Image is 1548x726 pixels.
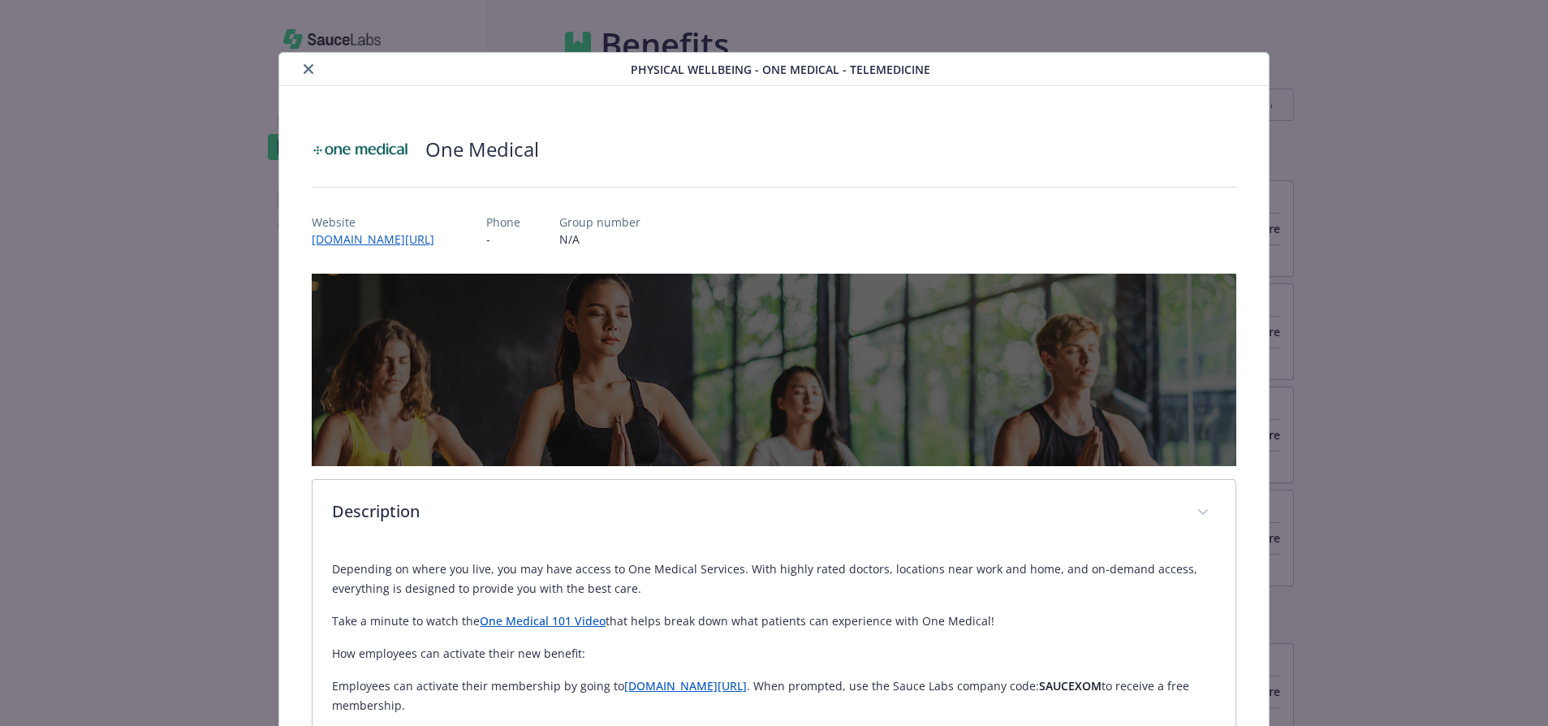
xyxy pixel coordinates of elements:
p: Phone [486,214,520,231]
p: Depending on where you live, you may have access to One Medical Services. With highly rated docto... [332,560,1215,599]
img: banner [312,274,1235,466]
p: How employees can activate their new benefit: [332,644,1215,663]
p: N/A [559,231,640,248]
span: Physical Wellbeing - One Medical - TeleMedicine [631,61,930,78]
div: Description [313,480,1235,547]
p: Website [312,214,447,231]
p: Description [332,499,1176,524]
a: One Medical 101 Video [480,613,606,629]
img: One Medical [312,125,409,174]
a: [DOMAIN_NAME][URL] [624,678,747,694]
strong: SAUCEXOM [1039,678,1102,694]
h2: One Medical [425,136,539,163]
button: close [299,59,318,79]
p: Take a minute to watch the that helps break down what patients can experience with One Medical! [332,611,1215,631]
p: - [486,231,520,248]
p: Employees can activate their membership by going to . When prompted, use the Sauce Labs company c... [332,676,1215,715]
a: [DOMAIN_NAME][URL] [312,231,447,247]
p: Group number [559,214,640,231]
